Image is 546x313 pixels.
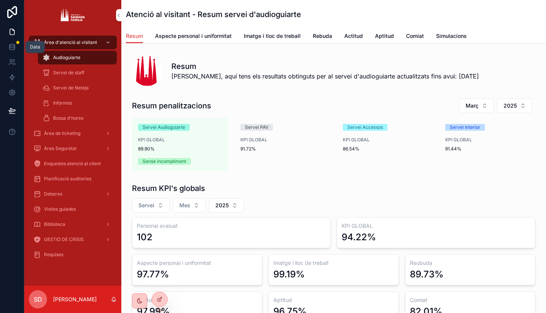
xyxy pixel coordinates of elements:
span: KPI GLOBAL [240,137,325,143]
h3: KPI GLOBAL [342,222,530,230]
h3: Actitud [137,296,257,304]
h3: Aptitud [273,296,394,304]
a: Informes [38,96,117,110]
div: Servei PAV [245,124,268,131]
a: Visites guiades [29,202,117,216]
div: Servei Audioguiarte [143,124,185,131]
a: Simulacions [436,29,467,44]
div: 99.19% [273,268,305,280]
a: Àrea d'atenció al visitant [29,36,117,49]
div: 89.73% [410,268,444,280]
div: Servei Interior [450,124,480,131]
h1: Resum [171,61,479,72]
span: SD [34,295,42,304]
a: Àrea Seguretat [29,142,117,155]
span: Àrea d'atenció al visitant [44,39,97,45]
span: Àrea de ticketing [44,130,80,136]
h1: Resum penalitzacions [132,100,211,111]
a: Comiat [406,29,424,44]
a: Requises [29,248,117,261]
img: App logo [61,9,85,21]
h1: Atenció al visitant - Resum servei d'audioguiarte [126,9,301,20]
span: Comiat [406,32,424,40]
span: Planificació auditories [44,176,91,182]
a: Enquestes atenció al client [29,157,117,171]
span: KPI GLOBAL [445,137,529,143]
span: 89.90% [138,146,222,152]
a: Rebuda [313,29,332,44]
span: [PERSON_NAME], aquí tens els resultats obtinguts per al servei d'audioguiarte actualitzats fins a... [171,72,479,81]
span: Març [466,102,479,110]
span: Biblioteca [44,221,65,227]
span: Deberes [44,191,62,197]
a: Biblioteca [29,218,117,231]
div: 94.22% [342,231,376,243]
div: Sense incompliment [143,158,186,165]
button: Select Button [132,198,170,213]
span: 86.54% [343,146,427,152]
button: Select Button [209,198,244,213]
a: Aspecte personal i uniformitat [155,29,232,44]
a: Planificació auditories [29,172,117,186]
button: Select Button [173,198,206,213]
span: Simulacions [436,32,467,40]
span: Servei de staff [53,70,84,76]
h3: Imatge i lloc de treball [273,259,394,267]
button: Select Button [459,99,494,113]
div: Servei Accessos [347,124,383,131]
span: 2025 [504,102,517,110]
span: Audioguiarte [53,55,80,61]
span: Bossa d'hores [53,115,83,121]
h1: Resum KPI's globals [132,183,205,194]
span: Actitud [344,32,363,40]
span: 2025 [215,202,229,209]
p: [PERSON_NAME] [53,296,97,303]
h3: Personal avaluat [137,222,326,230]
a: Audioguiarte [38,51,117,64]
div: 97.77% [137,268,169,280]
h3: Aspecte personal i uniformitat [137,259,257,267]
a: Actitud [344,29,363,44]
span: Servei de Neteja [53,85,89,91]
h3: Reubuda [410,259,530,267]
span: Requises [44,252,63,258]
span: Visites guiades [44,206,76,212]
a: GESTIÓ DE CRISIS [29,233,117,246]
a: Servei de Neteja [38,81,117,95]
a: Resum [126,29,143,44]
span: GESTIÓ DE CRISIS [44,236,84,243]
a: Deberes [29,187,117,201]
div: Data [30,44,40,50]
span: KPI GLOBAL [138,137,222,143]
span: Enquestes atenció al client [44,161,101,167]
button: Select Button [497,99,532,113]
span: Àrea Seguretat [44,146,77,152]
h3: Comiat [410,296,530,304]
span: Imatge i lloc de treball [244,32,301,40]
span: 91.72% [240,146,325,152]
span: Servei [138,202,154,209]
div: scrollable content [24,30,121,271]
span: KPI GLOBAL [343,137,427,143]
span: Aspecte personal i uniformitat [155,32,232,40]
span: Mes [179,202,190,209]
a: Imatge i lloc de treball [244,29,301,44]
a: Aptitud [375,29,394,44]
a: Servei de staff [38,66,117,80]
a: Bossa d'hores [38,111,117,125]
div: 102 [137,231,152,243]
a: Àrea de ticketing [29,127,117,140]
span: Rebuda [313,32,332,40]
span: Aptitud [375,32,394,40]
span: 91.44% [445,146,529,152]
span: Informes [53,100,72,106]
span: Resum [126,32,143,40]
